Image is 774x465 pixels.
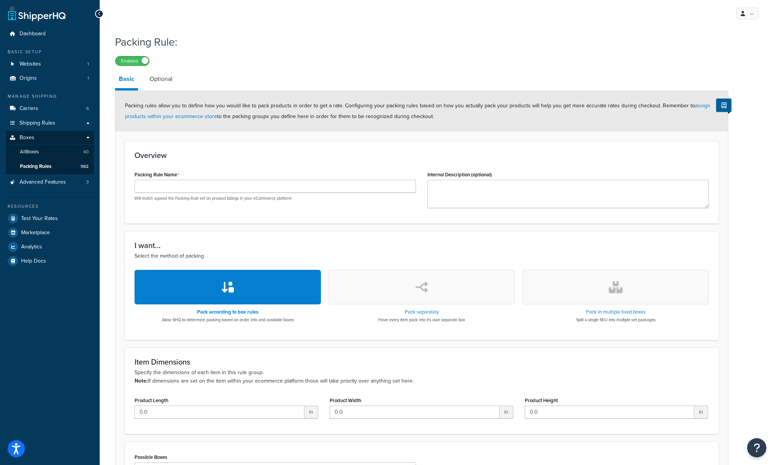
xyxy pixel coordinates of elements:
[83,149,89,155] span: 40
[20,105,38,112] span: Carriers
[427,172,492,177] label: Internal Description (optional)
[87,75,89,82] span: 1
[576,309,656,315] h3: Pack in multiple fixed boxes
[6,145,94,159] a: AllBoxes40
[6,49,94,55] div: Basic Setup
[525,398,558,403] label: Product Height
[86,105,89,112] span: 6
[6,71,94,85] a: Origins1
[115,35,719,49] h1: Packing Rule:
[500,406,513,419] span: in
[6,93,94,100] div: Manage Shipping
[135,454,167,460] label: Possible Boxes
[330,398,361,403] label: Product Width
[135,358,709,366] h3: Item Dimensions
[20,75,37,82] span: Origins
[135,196,416,201] p: Will match against the Packing Rule set on product listings in your eCommerce platform
[135,172,179,178] label: Packing Rule Name
[6,27,94,41] a: Dashboard
[135,241,709,250] h3: I want...
[20,61,41,67] span: Websites
[6,57,94,71] a: Websites1
[6,102,94,116] li: Carriers
[20,31,46,37] span: Dashboard
[115,70,138,90] a: Basic
[21,258,46,265] span: Help Docs
[6,57,94,71] li: Websites
[87,61,89,67] span: 1
[115,56,149,66] label: Enabled
[20,163,51,170] span: Packing Rules
[378,317,465,323] p: Have every item pack into it's own separate box
[6,226,94,240] a: Marketplace
[162,317,294,323] p: Allow SHQ to determine packing based on order info and available boxes
[6,159,94,174] li: Packing Rules
[125,102,710,120] span: Packing rules allow you to define how you would like to pack products in order to get a rate. Con...
[135,368,709,385] p: Specify the dimensions of each item in this rule group. If dimensions are set on the item within ...
[6,254,94,268] a: Help Docs
[304,406,318,419] span: in
[6,175,94,189] a: Advanced Features3
[6,71,94,85] li: Origins
[694,406,708,419] span: in
[162,309,294,315] h3: Pack according to box rules
[6,240,94,254] a: Analytics
[21,230,50,236] span: Marketplace
[21,244,42,250] span: Analytics
[86,179,89,186] span: 3
[135,377,148,385] b: Note:
[6,131,94,145] a: Boxes
[20,120,55,127] span: Shipping Rules
[747,438,766,457] button: Open Resource Center
[716,99,731,112] button: Show Help Docs
[20,149,39,155] span: All Boxes
[135,398,168,403] label: Product Length
[6,175,94,189] li: Advanced Features
[81,163,89,170] span: 562
[6,102,94,116] a: Carriers6
[21,215,58,222] span: Test Your Rates
[6,212,94,225] a: Test Your Rates
[20,179,66,186] span: Advanced Features
[135,151,709,159] h3: Overview
[6,116,94,130] a: Shipping Rules
[20,135,35,141] span: Boxes
[6,203,94,210] div: Resources
[6,159,94,174] a: Packing Rules562
[378,309,465,315] h3: Pack separately
[6,131,94,174] li: Boxes
[576,317,656,323] p: Split a single SKU into multiple set packages
[135,252,709,260] p: Select the method of packing
[146,70,176,88] a: Optional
